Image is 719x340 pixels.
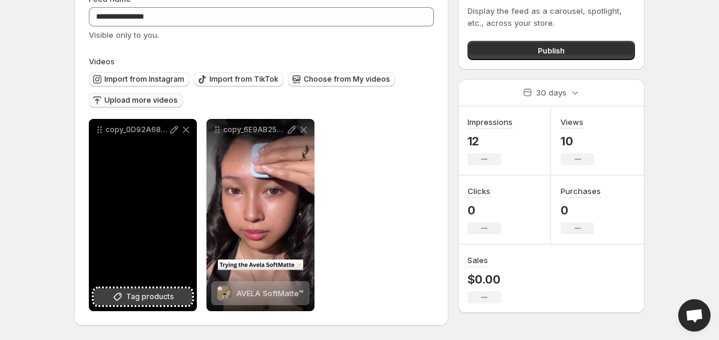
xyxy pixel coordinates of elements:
[468,41,635,60] button: Publish
[209,74,278,84] span: Import from TikTok
[106,125,168,135] p: copy_0D92A683-59F2-4DC0-A078-56E3D098B1FB
[194,72,283,87] button: Import from TikTok
[217,286,232,300] img: AVELA SoftMatte™
[468,185,490,197] h3: Clicks
[89,93,182,108] button: Upload more videos
[561,203,601,217] p: 0
[468,203,501,217] p: 0
[89,30,159,40] span: Visible only to you.
[126,291,174,303] span: Tag products
[104,74,184,84] span: Import from Instagram
[561,134,594,148] p: 10
[468,254,488,266] h3: Sales
[536,87,567,99] p: 30 days
[304,74,390,84] span: Choose from My videos
[288,72,395,87] button: Choose from My videos
[104,96,178,105] span: Upload more videos
[468,5,635,29] p: Display the feed as a carousel, spotlight, etc., across your store.
[561,116,583,128] h3: Views
[206,119,314,311] div: copy_6E9AB258-1FE3-4BDD-AFFB-200834CAEF72AVELA SoftMatte™AVELA SoftMatte™
[561,185,601,197] h3: Purchases
[89,119,197,311] div: copy_0D92A683-59F2-4DC0-A078-56E3D098B1FBTag products
[468,272,501,287] p: $0.00
[94,288,192,305] button: Tag products
[89,72,189,87] button: Import from Instagram
[678,299,711,332] div: Open chat
[223,125,286,135] p: copy_6E9AB258-1FE3-4BDD-AFFB-200834CAEF72
[236,288,304,298] span: AVELA SoftMatte™
[468,116,513,128] h3: Impressions
[538,44,565,56] span: Publish
[89,56,115,66] span: Videos
[468,134,513,148] p: 12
